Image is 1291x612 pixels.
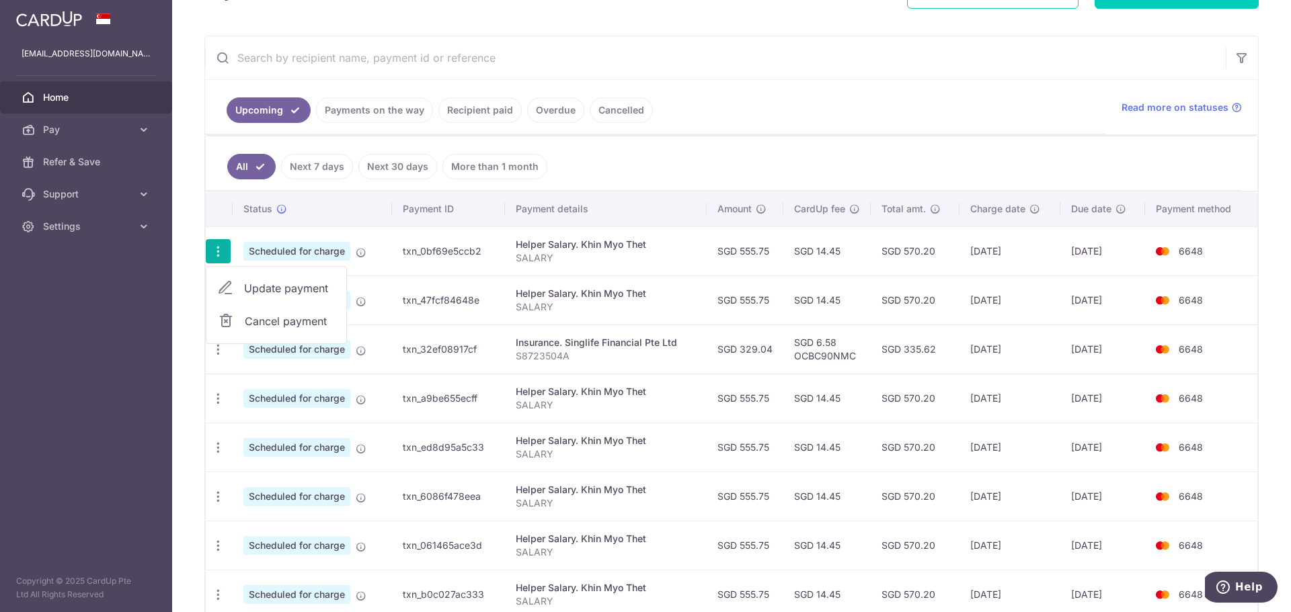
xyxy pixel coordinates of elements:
[871,275,960,324] td: SGD 570.20
[243,438,350,457] span: Scheduled for charge
[281,154,353,179] a: Next 7 days
[882,202,926,216] span: Total amt.
[1179,392,1203,404] span: 6648
[516,595,696,608] p: SALARY
[316,97,433,123] a: Payments on the way
[783,374,871,423] td: SGD 14.45
[1060,324,1145,374] td: [DATE]
[960,521,1060,570] td: [DATE]
[960,275,1060,324] td: [DATE]
[794,202,845,216] span: CardUp fee
[1149,537,1176,554] img: Bank Card
[516,300,696,314] p: SALARY
[783,324,871,374] td: SGD 6.58 OCBC90NMC
[1179,588,1203,600] span: 6648
[516,349,696,363] p: S8723504A
[1122,101,1228,114] span: Read more on statuses
[243,536,350,555] span: Scheduled for charge
[243,242,350,261] span: Scheduled for charge
[43,91,132,104] span: Home
[1179,490,1203,502] span: 6648
[392,374,506,423] td: txn_a9be655ecff
[1149,243,1176,259] img: Bank Card
[871,226,960,275] td: SGD 570.20
[783,472,871,521] td: SGD 14.45
[516,483,696,496] div: Helper Salary. Khin Myo Thet
[871,324,960,374] td: SGD 335.62
[1122,101,1242,114] a: Read more on statuses
[871,374,960,423] td: SGD 570.20
[43,220,132,233] span: Settings
[516,398,696,412] p: SALARY
[590,97,653,123] a: Cancelled
[243,585,350,604] span: Scheduled for charge
[960,374,1060,423] td: [DATE]
[783,275,871,324] td: SGD 14.45
[516,434,696,447] div: Helper Salary. Khin Myo Thet
[392,423,506,472] td: txn_ed8d95a5c33
[707,275,783,324] td: SGD 555.75
[516,251,696,265] p: SALARY
[392,324,506,374] td: txn_32ef08917cf
[392,521,506,570] td: txn_061465ace3d
[1179,343,1203,355] span: 6648
[516,385,696,398] div: Helper Salary. Khin Myo Thet
[1071,202,1111,216] span: Due date
[516,447,696,461] p: SALARY
[227,97,311,123] a: Upcoming
[516,336,696,349] div: Insurance. Singlife Financial Pte Ltd
[1149,341,1176,357] img: Bank Card
[1205,572,1278,605] iframe: Opens a widget where you can find more information
[516,287,696,300] div: Helper Salary. Khin Myo Thet
[1060,275,1145,324] td: [DATE]
[243,340,350,359] span: Scheduled for charge
[392,226,506,275] td: txn_0bf69e5ccb2
[43,155,132,169] span: Refer & Save
[960,423,1060,472] td: [DATE]
[1060,521,1145,570] td: [DATE]
[871,521,960,570] td: SGD 570.20
[22,47,151,60] p: [EMAIL_ADDRESS][DOMAIN_NAME]
[243,487,350,506] span: Scheduled for charge
[970,202,1025,216] span: Charge date
[960,226,1060,275] td: [DATE]
[516,496,696,510] p: SALARY
[392,472,506,521] td: txn_6086f478eea
[516,545,696,559] p: SALARY
[1149,586,1176,603] img: Bank Card
[358,154,437,179] a: Next 30 days
[16,11,82,27] img: CardUp
[960,472,1060,521] td: [DATE]
[392,191,506,226] th: Payment ID
[707,374,783,423] td: SGD 555.75
[783,521,871,570] td: SGD 14.45
[1149,292,1176,308] img: Bank Card
[516,532,696,545] div: Helper Salary. Khin Myo Thet
[1145,191,1258,226] th: Payment method
[1149,488,1176,505] img: Bank Card
[1060,226,1145,275] td: [DATE]
[43,187,132,201] span: Support
[392,275,506,324] td: txn_47fcf84648e
[707,226,783,275] td: SGD 555.75
[871,423,960,472] td: SGD 570.20
[717,202,752,216] span: Amount
[707,472,783,521] td: SGD 555.75
[1179,294,1203,306] span: 6648
[43,123,132,136] span: Pay
[783,226,871,275] td: SGD 14.45
[1179,245,1203,257] span: 6648
[707,324,783,374] td: SGD 329.04
[871,472,960,521] td: SGD 570.20
[516,581,696,595] div: Helper Salary. Khin Myo Thet
[438,97,522,123] a: Recipient paid
[707,423,783,472] td: SGD 555.75
[227,154,276,179] a: All
[960,324,1060,374] td: [DATE]
[527,97,584,123] a: Overdue
[783,423,871,472] td: SGD 14.45
[1060,423,1145,472] td: [DATE]
[1179,539,1203,551] span: 6648
[1060,472,1145,521] td: [DATE]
